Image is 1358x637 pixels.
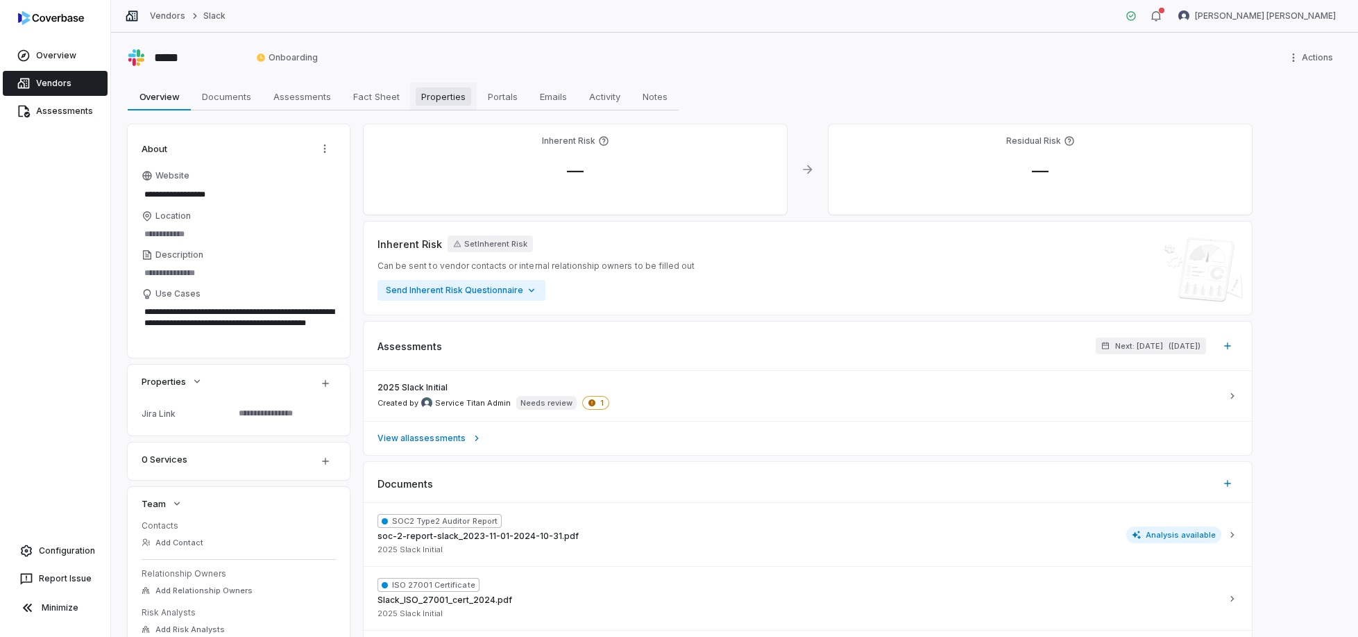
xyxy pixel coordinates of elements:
span: Location [155,210,191,222]
span: View all assessments [377,433,466,444]
span: Assessments [377,339,442,354]
span: Use Cases [155,288,201,299]
span: Notes [637,88,673,106]
span: Overview [134,88,185,106]
span: Properties [416,88,471,106]
span: 1 [582,396,609,410]
button: More actions [1284,47,1341,68]
button: Next: [DATE]([DATE]) [1096,338,1206,354]
img: logo-D7KZi-bG.svg [18,11,84,25]
span: ( [DATE] ) [1169,341,1200,351]
button: Add Contact [137,530,207,555]
span: Properties [142,375,186,388]
h4: Inherent Risk [542,135,595,147]
input: Location [142,224,336,244]
span: 2025 Slack Initial [377,609,443,619]
span: Minimize [42,602,78,613]
p: Needs review [520,397,572,408]
button: Report Issue [6,566,105,591]
span: Report Issue [39,573,92,584]
textarea: Description [142,263,336,283]
button: Team [137,491,187,516]
span: Documents [377,477,433,491]
button: Properties [137,369,207,394]
button: Send Inherent Risk Questionnaire [377,280,545,301]
span: About [142,142,167,155]
span: Vendors [36,78,71,89]
a: Configuration [6,538,105,563]
span: Activity [584,88,626,106]
span: Description [155,249,203,260]
a: 2025 Slack InitialCreated by Service Titan Admin avatarService Titan AdminNeeds review1 [364,371,1252,421]
span: soc-2-report-slack_2023-11-01-2024-10-31.pdf [377,531,579,542]
button: SOC2 Type2 Auditor Reportsoc-2-report-slack_2023-11-01-2024-10-31.pdf2025 Slack InitialAnalysis a... [364,503,1252,566]
span: Documents [196,88,257,106]
a: Assessments [3,99,108,124]
span: Configuration [39,545,95,556]
dt: Risk Analysts [142,607,336,618]
span: 2025 Slack Initial [377,545,443,555]
a: Vendors [3,71,108,96]
span: Website [155,170,189,181]
dt: Relationship Owners [142,568,336,579]
span: Next: [DATE] [1115,341,1163,351]
span: Can be sent to vendor contacts or internal relationship owners to be filled out [377,260,695,272]
span: Inherent Risk [377,237,442,251]
span: Emails [534,88,572,106]
span: ISO 27001 Certificate [377,578,479,592]
a: Overview [3,43,108,68]
div: Jira Link [142,408,233,419]
a: Vendors [150,10,185,22]
span: [PERSON_NAME] [PERSON_NAME] [1195,10,1336,22]
button: Bastian Bartels avatar[PERSON_NAME] [PERSON_NAME] [1170,6,1344,26]
input: Website [142,185,312,204]
button: Actions [314,138,336,159]
span: Service Titan Admin [435,398,511,408]
span: Fact Sheet [348,88,405,106]
span: 2025 Slack Initial [377,382,448,393]
a: Slack [203,10,226,22]
span: — [556,160,595,181]
button: Minimize [6,594,105,622]
span: Add Risk Analysts [155,624,225,635]
a: View allassessments [364,421,1252,455]
img: Service Titan Admin avatar [421,397,432,408]
button: SetInherent Risk [448,235,533,252]
span: SOC2 Type2 Auditor Report [377,514,502,528]
span: Portals [482,88,523,106]
span: Overview [36,50,76,61]
button: ISO 27001 CertificateSlack_ISO_27001_cert_2024.pdf2025 Slack Initial [364,566,1252,630]
img: Bastian Bartels avatar [1178,10,1189,22]
span: — [1021,160,1060,181]
span: Onboarding [256,52,318,63]
span: Analysis available [1126,527,1222,543]
span: Slack_ISO_27001_cert_2024.pdf [377,595,512,606]
span: Assessments [36,106,93,117]
dt: Contacts [142,520,336,531]
textarea: Use Cases [142,302,336,344]
h4: Residual Risk [1006,135,1061,147]
span: Add Relationship Owners [155,586,253,596]
span: Team [142,497,166,510]
span: Created by [377,397,511,408]
span: Assessments [268,88,337,106]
